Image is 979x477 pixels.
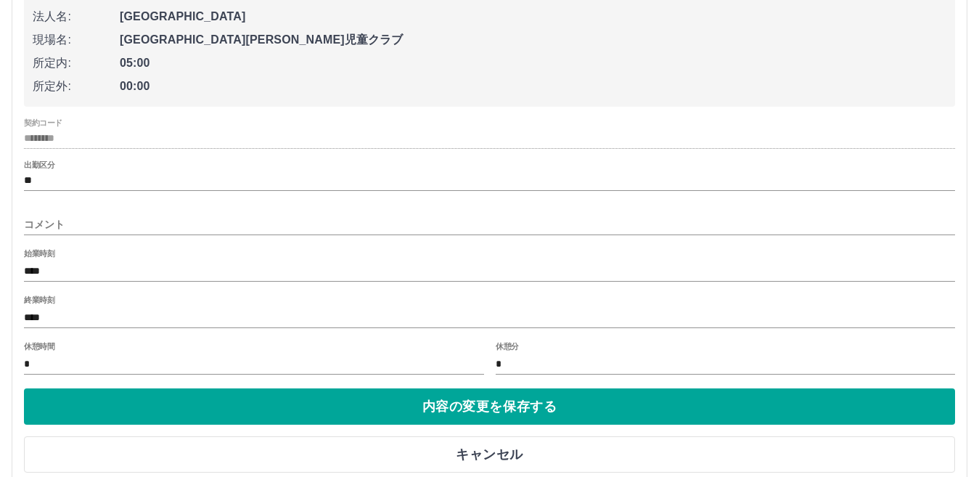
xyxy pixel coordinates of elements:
[120,31,946,49] span: [GEOGRAPHIC_DATA][PERSON_NAME]児童クラブ
[24,436,955,473] button: キャンセル
[24,295,54,306] label: 終業時刻
[24,248,54,259] label: 始業時刻
[120,54,946,72] span: 05:00
[496,341,519,352] label: 休憩分
[24,341,54,352] label: 休憩時間
[24,159,54,170] label: 出勤区分
[33,8,120,25] span: 法人名:
[24,388,955,425] button: 内容の変更を保存する
[33,78,120,95] span: 所定外:
[33,54,120,72] span: 所定内:
[33,31,120,49] span: 現場名:
[120,8,946,25] span: [GEOGRAPHIC_DATA]
[24,117,62,128] label: 契約コード
[120,78,946,95] span: 00:00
